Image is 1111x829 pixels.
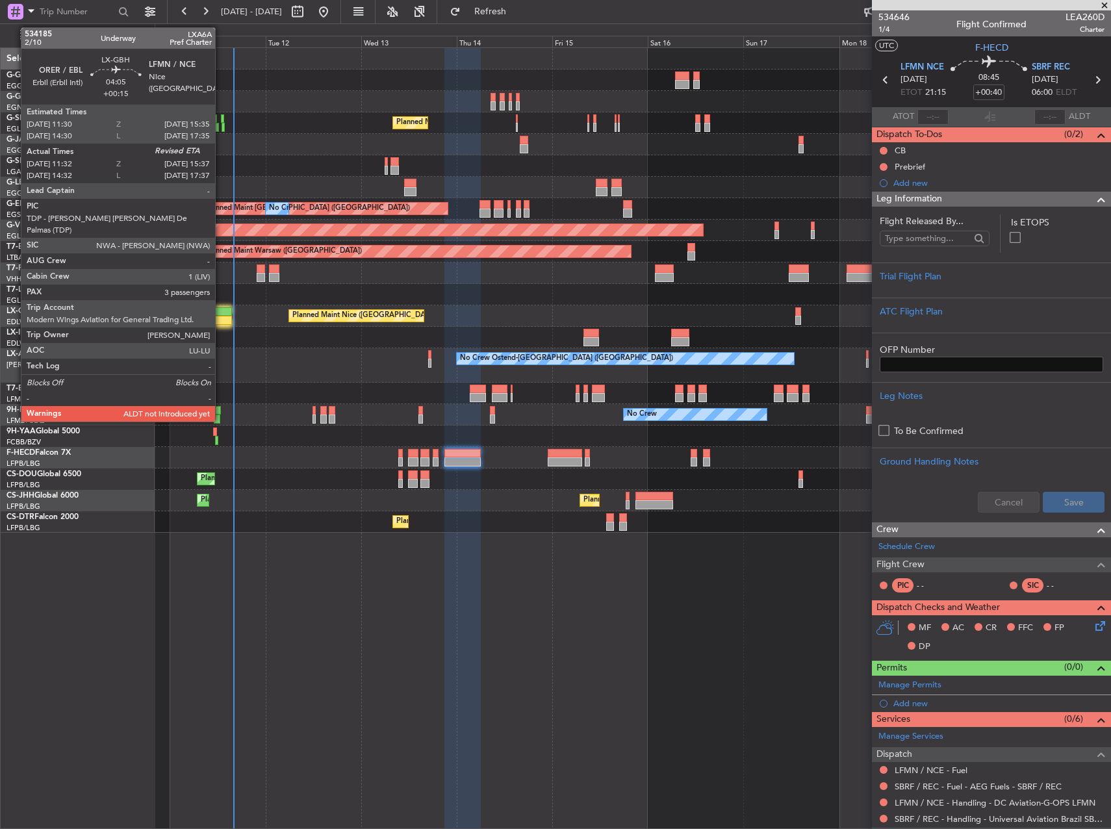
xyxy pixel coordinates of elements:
span: G-GAAL [6,71,36,79]
span: 9H-YAA [6,427,36,435]
div: Planned Maint Warsaw ([GEOGRAPHIC_DATA]) [205,242,362,261]
a: Schedule Crew [878,541,935,554]
span: MF [919,622,931,635]
span: LEA260D [1066,10,1105,24]
a: SBRF / REC - Handling - Universal Aviation Brazil SBRF / REC [895,813,1105,824]
span: Permits [876,661,907,676]
a: SBRF / REC - Fuel - AEG Fuels - SBRF / REC [895,781,1062,792]
a: EGLF/FAB [6,296,40,305]
a: LX-GBHFalcon 7X [6,307,71,315]
a: G-SIRSCitation Excel [6,114,81,122]
span: AC [952,622,964,635]
a: CS-JHHGlobal 6000 [6,492,79,500]
label: Is ETOPS [1011,216,1103,229]
div: Mon 18 [839,36,935,47]
div: Sun 17 [743,36,839,47]
div: Sat 16 [648,36,743,47]
div: CB [895,145,906,156]
a: 9H-LPZLegacy 500 [6,406,74,414]
span: 534646 [878,10,910,24]
span: [DATE] - [DATE] [221,6,282,18]
div: Planned Maint Nice ([GEOGRAPHIC_DATA]) [292,306,437,325]
div: No Crew [269,199,299,218]
span: (0/0) [1064,660,1083,674]
div: Prebrief [895,161,925,172]
span: Flight Released By... [880,214,990,228]
button: Only With Activity [14,25,141,46]
a: LFMN / NCE - Handling - DC Aviation-G-OPS LFMN [895,797,1095,808]
span: FP [1054,622,1064,635]
button: Refresh [444,1,522,22]
span: (0/6) [1064,712,1083,726]
span: G-JAGA [6,136,36,144]
a: T7-FFIFalcon 7X [6,264,65,272]
span: (0/2) [1064,127,1083,141]
a: [PERSON_NAME]/QSA [6,360,83,370]
div: No Crew Ostend-[GEOGRAPHIC_DATA] ([GEOGRAPHIC_DATA]) [460,349,673,368]
div: Mon 11 [170,36,265,47]
div: Planned Maint [GEOGRAPHIC_DATA] ([GEOGRAPHIC_DATA]) [583,491,788,510]
span: LX-INB [6,329,32,337]
a: EGLF/FAB [6,231,40,241]
div: Wed 13 [361,36,457,47]
input: Trip Number [40,2,114,21]
span: F-HECD [975,41,1008,55]
a: VHHH/HKG [6,274,45,284]
a: EDLW/DTM [6,338,45,348]
a: LTBA/ISL [6,253,36,262]
a: G-GARECessna Citation XLS+ [6,93,114,101]
span: Crew [876,522,899,537]
span: CS-DTR [6,513,34,521]
span: G-SIRS [6,114,31,122]
span: CR [986,622,997,635]
a: EGGW/LTN [6,81,45,91]
a: LFPB/LBG [6,480,40,490]
span: Only With Activity [34,31,137,40]
span: T7-BRE [6,243,33,251]
span: Flight Crew [876,557,925,572]
div: Planned Maint [GEOGRAPHIC_DATA] ([GEOGRAPHIC_DATA]) [201,491,405,510]
div: Tue 12 [266,36,361,47]
a: LFPB/LBG [6,459,40,468]
div: SIC [1022,578,1043,593]
span: 21:15 [925,86,946,99]
a: CS-DOUGlobal 6500 [6,470,81,478]
span: G-VNOR [6,222,38,229]
div: Add new [893,177,1105,188]
div: - - [917,580,946,591]
a: T7-BREChallenger 604 [6,243,89,251]
span: ETOT [900,86,922,99]
span: Leg Information [876,192,942,207]
button: UTC [875,40,898,51]
a: FCBB/BZV [6,437,41,447]
div: Flight Confirmed [956,18,1027,31]
div: - - [1047,580,1076,591]
span: T7-FFI [6,264,29,272]
div: No Crew [627,405,657,424]
span: Dispatch [876,747,912,762]
span: Refresh [463,7,518,16]
div: Fri 15 [552,36,648,47]
span: [DATE] [1032,73,1058,86]
a: T7-EMIHawker 900XP [6,385,86,392]
a: LFMN/NCE [6,394,45,404]
span: G-SPCY [6,157,34,165]
span: 1/4 [878,24,910,35]
span: CS-JHH [6,492,34,500]
span: 06:00 [1032,86,1053,99]
a: T7-LZZIPraetor 600 [6,286,77,294]
a: Manage Services [878,730,943,743]
div: Planned Maint Sofia [396,512,463,531]
span: [DATE] [900,73,927,86]
a: G-VNORChallenger 650 [6,222,94,229]
a: EDLW/DTM [6,317,45,327]
span: Charter [1066,24,1105,35]
a: G-ENRGPraetor 600 [6,200,81,208]
a: LX-INBFalcon 900EX EASy II [6,329,109,337]
a: EGNR/CEG [6,103,45,112]
a: CS-DTRFalcon 2000 [6,513,79,521]
a: LFMN / NCE - Fuel [895,765,967,776]
span: SBRF REC [1032,61,1070,74]
label: To Be Confirmed [894,424,964,438]
span: ATOT [893,110,914,123]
